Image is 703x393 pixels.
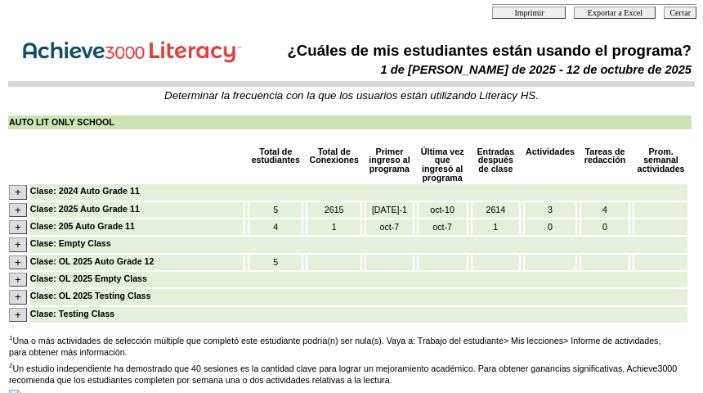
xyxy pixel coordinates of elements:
nobr: Clase: OL 2025 Testing Class [30,291,151,300]
td: Clase: OL 2025 Auto Grade 12 [29,255,244,270]
td: Clase: Testing Class [29,307,687,323]
td: Clase: Empty Class [29,237,687,252]
sup: 1 [9,334,12,341]
td: Tareas de redacción [581,147,629,183]
nobr: Clase: Empty Class [30,238,111,248]
td: oct-7 [419,219,467,235]
nobr: Clase: 2025 Auto Grade 11 [30,204,140,214]
td: Determinar la frecuencia con la que los usuarios están utilizando Literacy HS. [9,89,694,102]
input: Cerrar [664,7,696,19]
input: + [9,237,27,251]
td: 0 [525,219,575,235]
td: Clase: OL 2025 Empty Class [29,272,687,287]
nobr: Clase: 2024 Auto Grade 11 [30,186,140,196]
td: 3 [525,202,575,218]
td: 4 [581,202,629,218]
input: + [9,185,27,199]
input: + [9,220,27,234]
td: 1 [472,219,519,235]
td: Un estudio independiente ha demostrado que 40 sesiones es la cantidad clave para lograr un mejora... [9,362,680,386]
td: Una o más actividades de selección múltiple que completó este estudiante podría(n) ser nula(s). V... [9,334,680,359]
td: Actividades [525,147,575,183]
td: 2614 [472,202,519,218]
td: oct-10 [419,202,467,218]
input: + [9,290,27,304]
input: Exportar a Excel [574,7,656,19]
td: AUTO LIT ONLY SCHOOL [8,115,692,129]
td: 2615 [307,202,360,218]
td: Clase: OL 2025 Testing Class [29,289,687,305]
nobr: Clase: OL 2025 Empty Class [30,273,147,283]
td: 1 de [PERSON_NAME] de 2025 - 12 de octubre de 2025 [270,62,692,77]
input: Imprimir [492,7,566,19]
sup: 2 [9,362,12,369]
input: + [9,273,27,287]
nobr: Clase: 205 Auto Grade 11 [30,221,135,231]
td: Clase: 205 Auto Grade 11 [29,219,244,235]
td: Prom. semanal actividades [634,147,687,183]
input: + [9,203,27,217]
img: Achieve3000 Reports Logo Spanish [11,32,257,67]
td: Total de estudiantes [249,147,302,183]
td: Clase: 2025 Auto Grade 11 [29,202,244,218]
td: oct-7 [366,219,413,235]
td: [DATE]-1 [366,202,413,218]
td: 1 [307,219,360,235]
input: + [9,255,27,269]
td: Primer ingreso al programa [366,147,413,183]
td: 5 [249,202,302,218]
nobr: Clase: OL 2025 Auto Grade 12 [30,256,154,266]
td: 0 [581,219,629,235]
nobr: Clase: Testing Class [30,309,114,318]
td: ¿Cuáles de mis estudiantes están usando el programa? [270,41,692,61]
td: Total de Conexiones [307,147,360,183]
input: + [9,308,27,322]
td: Última vez que ingresó al programa [419,147,467,183]
td: Clase: 2024 Auto Grade 11 [29,184,687,200]
td: 4 [249,219,302,235]
td: Entradas después de clase [472,147,519,183]
td: 5 [249,255,302,270]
